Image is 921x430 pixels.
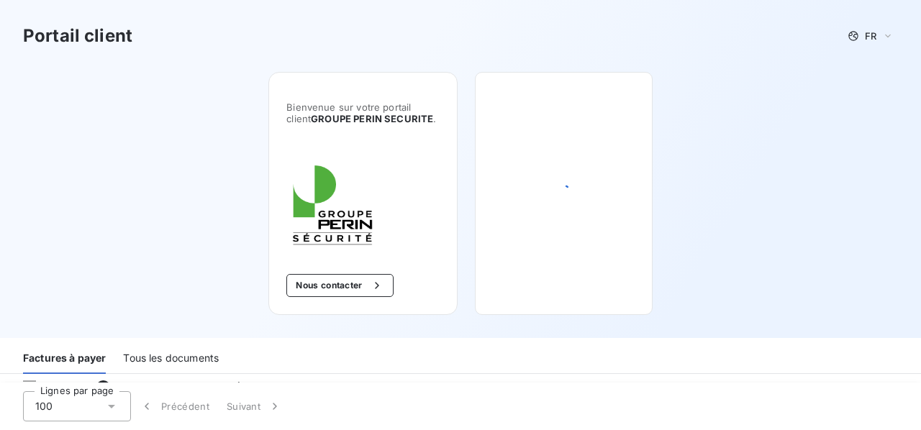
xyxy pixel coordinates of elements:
img: Company logo [286,159,378,251]
button: Nous contacter [286,274,393,297]
div: Référence [12,380,91,393]
h3: Portail client [23,23,132,49]
div: Solde [571,380,682,394]
span: 0 [96,380,109,393]
span: FR [865,30,876,42]
div: Actions [794,380,918,394]
span: Bienvenue sur votre portail client . [286,101,440,124]
div: PDF [688,380,788,394]
button: Précédent [131,391,218,421]
div: Émise le [192,380,321,394]
span: GROUPE PERIN SECURITE [311,113,433,124]
span: 100 [35,399,53,413]
div: Statut [450,380,565,394]
button: Suivant [218,391,291,421]
div: Retard [327,380,444,394]
div: Factures à payer [23,344,106,374]
div: Tous les documents [123,344,219,374]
